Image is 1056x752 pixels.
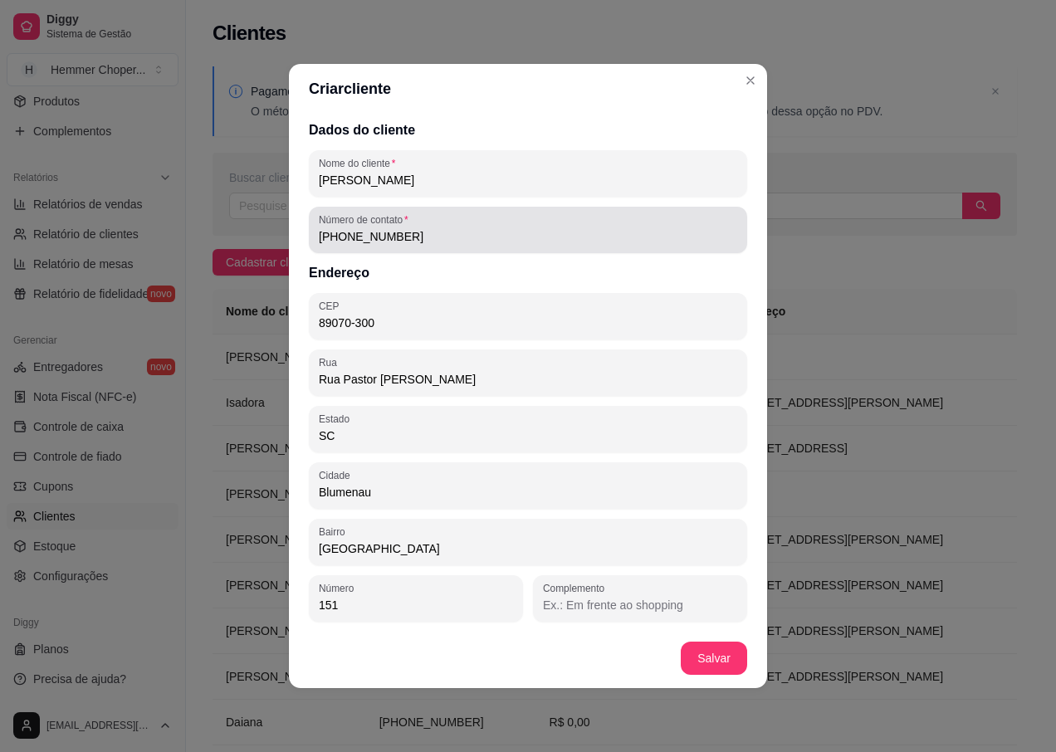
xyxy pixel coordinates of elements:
input: Nome do cliente [319,172,737,188]
input: Complemento [543,597,737,613]
label: CEP [319,299,345,313]
input: Cidade [319,484,737,501]
input: CEP [319,315,737,331]
input: Estado [319,427,737,444]
label: Complemento [543,581,610,595]
input: Número de contato [319,228,737,245]
button: Close [737,67,764,94]
label: Número [319,581,359,595]
label: Nome do cliente [319,156,401,170]
header: Criar cliente [289,64,767,114]
h2: Endereço [309,263,747,283]
button: Salvar [681,642,747,675]
input: Rua [319,371,737,388]
label: Número de contato [319,212,413,227]
label: Bairro [319,525,351,539]
input: Número [319,597,513,613]
h2: Dados do cliente [309,120,747,140]
input: Bairro [319,540,737,557]
label: Rua [319,355,343,369]
label: Cidade [319,468,356,482]
label: Estado [319,412,355,426]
